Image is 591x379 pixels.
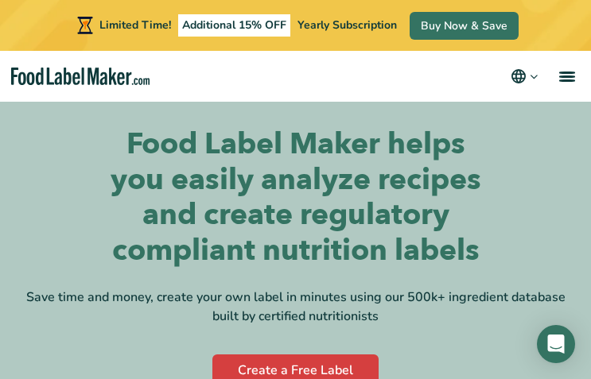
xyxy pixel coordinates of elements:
a: Buy Now & Save [410,12,519,40]
button: Change language [509,67,540,86]
span: Limited Time! [99,17,171,33]
h1: Food Label Maker helps you easily analyze recipes and create regulatory compliant nutrition labels [105,127,487,269]
a: menu [540,51,591,102]
a: Food Label Maker homepage [11,68,150,86]
div: Save time and money, create your own label in minutes using our 500k+ ingredient database built b... [25,288,566,326]
span: Yearly Subscription [297,17,397,33]
span: Additional 15% OFF [178,14,290,37]
div: Open Intercom Messenger [537,325,575,363]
